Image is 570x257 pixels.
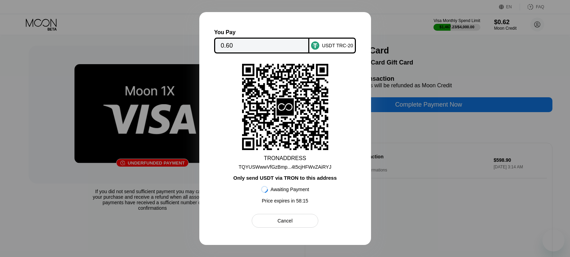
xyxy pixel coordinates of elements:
[217,29,353,53] div: You PayUSDT TRC-20
[214,29,309,36] div: You Pay
[278,218,293,224] div: Cancel
[252,214,318,228] div: Cancel
[233,175,337,181] div: Only send USDT via TRON to this address
[262,198,308,204] div: Price expires in
[239,164,331,170] div: TQYUSWwwVfGzBmp...4t5cjHFWvZAiRYJ
[264,155,306,161] div: TRON ADDRESS
[322,43,353,48] div: USDT TRC-20
[296,198,308,204] span: 58 : 15
[271,187,309,192] div: Awaiting Payment
[239,161,331,170] div: TQYUSWwwVfGzBmp...4t5cjHFWvZAiRYJ
[542,229,564,251] iframe: Button to launch messaging window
